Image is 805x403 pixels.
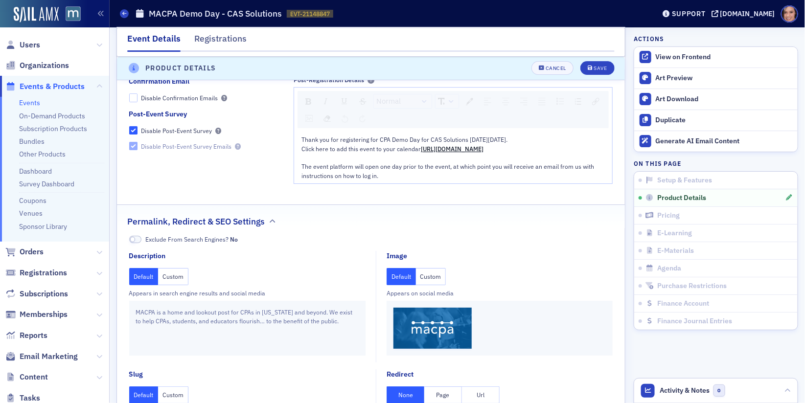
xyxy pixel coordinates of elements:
[129,109,187,119] div: Post-Event Survey
[572,95,585,108] div: Ordered
[20,60,69,71] span: Organizations
[531,62,574,75] button: Cancel
[20,268,67,278] span: Registrations
[129,93,138,102] input: Disable Confirmation Emails
[5,351,78,362] a: Email Marketing
[657,282,727,291] span: Purchase Restrictions
[301,135,507,143] span: Thank you for registering for CPA Demo Day for CAS Solutions [DATE][DATE].
[127,32,181,52] div: Event Details
[129,301,366,356] div: MACPA is a home and lookout post for CPAs in [US_STATE] and beyond. We exist to help CPAs, studen...
[372,94,434,109] div: rdw-block-control
[194,32,247,50] div: Registrations
[499,94,513,108] div: Center
[481,94,495,108] div: Left
[129,76,190,87] div: Confirmation Email
[319,94,333,108] div: Italic
[634,68,798,89] a: Art Preview
[318,112,336,125] div: rdw-remove-control
[421,145,483,153] a: [URL][DOMAIN_NAME]
[129,236,142,243] span: No
[19,222,67,231] a: Sponsor Library
[5,268,67,278] a: Registrations
[657,246,694,255] span: E-Materials
[294,87,613,184] div: rdw-wrapper
[660,385,710,396] span: Activity & Notes
[129,126,138,135] input: Disable Post-Event Survey
[517,94,531,108] div: Right
[19,112,85,120] a: On-Demand Products
[387,251,407,261] div: Image
[127,215,265,228] h2: Permalink, Redirect & SEO Settings
[300,94,372,109] div: rdw-inline-control
[129,142,138,151] input: Disable Post-Event Survey Emails
[302,112,316,125] div: Image
[145,63,216,73] h4: Product Details
[672,9,706,18] div: Support
[657,299,709,308] span: Finance Account
[434,94,460,109] div: rdw-font-size-control
[19,167,52,176] a: Dashboard
[656,53,793,62] div: View on Frontend
[634,159,798,168] h4: On this page
[129,369,143,380] div: Slug
[19,179,74,188] a: Survey Dashboard
[5,330,47,341] a: Reports
[634,34,664,43] h4: Actions
[301,145,421,153] span: Click here to add this event to your calendar
[374,94,432,108] a: Block Type
[5,81,85,92] a: Events & Products
[320,112,334,125] div: Remove
[657,211,680,220] span: Pricing
[551,94,587,109] div: rdw-list-control
[129,268,159,285] button: Default
[634,131,798,152] button: Generate AI Email Content
[19,124,87,133] a: Subscription Products
[301,135,605,180] div: rdw-editor
[657,229,692,238] span: E-Learning
[713,384,726,397] span: 0
[20,351,78,362] span: Email Marketing
[129,251,166,261] div: Description
[781,5,798,22] span: Profile
[20,372,48,382] span: Content
[19,98,40,107] a: Events
[580,62,614,75] button: Save
[376,96,401,107] span: Normal
[20,330,47,341] span: Reports
[19,137,45,146] a: Bundles
[589,94,603,108] div: Link
[300,112,318,125] div: rdw-image-control
[5,40,40,50] a: Users
[298,91,609,128] div: rdw-toolbar
[338,112,352,125] div: Undo
[5,309,68,320] a: Memberships
[20,246,44,257] span: Orders
[5,372,48,382] a: Content
[337,94,352,108] div: Underline
[141,127,212,135] div: Disable Post-Event Survey
[594,66,607,71] div: Save
[587,94,605,109] div: rdw-link-control
[657,264,681,273] span: Agenda
[535,94,549,108] div: Justify
[158,268,188,285] button: Custom
[656,137,793,146] div: Generate AI Email Content
[59,6,81,23] a: View Homepage
[634,89,798,110] a: Art Download
[656,95,793,104] div: Art Download
[14,7,59,22] a: SailAMX
[5,289,68,299] a: Subscriptions
[336,112,371,125] div: rdw-history-control
[373,94,432,109] div: rdw-dropdown
[20,40,40,50] span: Users
[5,246,44,257] a: Orders
[387,289,613,297] div: Appears on social media
[553,94,568,108] div: Unordered
[149,8,282,20] h1: MACPA Demo Day - CAS Solutions
[634,110,798,131] button: Duplicate
[436,94,459,108] a: Font Size
[145,235,238,244] span: Exclude From Search Engines?
[657,194,706,202] span: Product Details
[141,142,231,151] div: Disable Post-Event Survey Emails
